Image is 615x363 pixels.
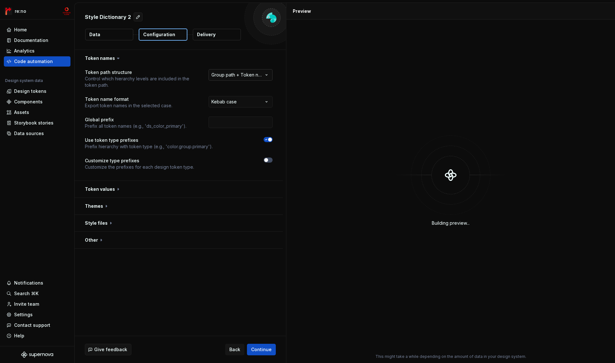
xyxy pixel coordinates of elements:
[193,29,241,40] button: Delivery
[229,346,240,353] span: Back
[139,28,187,41] button: Configuration
[85,76,197,88] p: Control which hierarchy levels are included in the token path.
[4,128,70,139] a: Data sources
[197,31,216,38] p: Delivery
[85,96,172,102] p: Token name format
[4,86,70,96] a: Design tokens
[21,351,53,358] svg: Supernova Logo
[225,344,244,355] button: Back
[4,331,70,341] button: Help
[14,290,38,297] div: Search ⌘K
[85,29,133,40] button: Data
[14,37,48,44] div: Documentation
[4,56,70,67] a: Code automation
[89,31,100,38] p: Data
[375,354,526,359] p: This might take a while depending on the amount of data in your design system.
[4,25,70,35] a: Home
[4,310,70,320] a: Settings
[143,31,175,38] p: Configuration
[14,322,50,328] div: Contact support
[85,13,131,21] p: Style Dictionary 2
[14,27,27,33] div: Home
[4,288,70,299] button: Search ⌘K
[4,278,70,288] button: Notifications
[4,7,12,15] img: 4ec385d3-6378-425b-8b33-6545918efdc5.png
[15,8,26,14] div: re:no
[14,109,29,116] div: Assets
[85,344,131,355] button: Give feedback
[5,78,43,83] div: Design system data
[4,299,70,309] a: Invite team
[85,157,194,164] p: Customize type prefixes
[14,280,43,286] div: Notifications
[85,137,213,143] p: Use token type prefixes
[4,320,70,330] button: Contact support
[14,130,44,137] div: Data sources
[85,123,186,129] p: Prefix all token names (e.g., 'ds_color_primary').
[432,220,470,226] div: Building preview...
[94,346,127,353] span: Give feedback
[4,97,70,107] a: Components
[14,120,53,126] div: Storybook stories
[85,69,197,76] p: Token path structure
[14,99,43,105] div: Components
[14,333,24,339] div: Help
[85,102,172,109] p: Export token names in the selected case.
[293,8,311,14] div: Preview
[14,311,33,318] div: Settings
[4,35,70,45] a: Documentation
[14,48,35,54] div: Analytics
[247,344,276,355] button: Continue
[85,143,213,150] p: Prefix hierarchy with token type (e.g., 'color.group.primary').
[14,88,46,94] div: Design tokens
[85,117,186,123] p: Global prefix
[4,46,70,56] a: Analytics
[85,164,194,170] p: Customize the prefixes for each design token type.
[63,7,70,15] img: mc-develop
[4,118,70,128] a: Storybook stories
[14,301,39,307] div: Invite team
[1,4,73,18] button: re:nomc-develop
[14,58,53,65] div: Code automation
[4,107,70,117] a: Assets
[251,346,272,353] span: Continue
